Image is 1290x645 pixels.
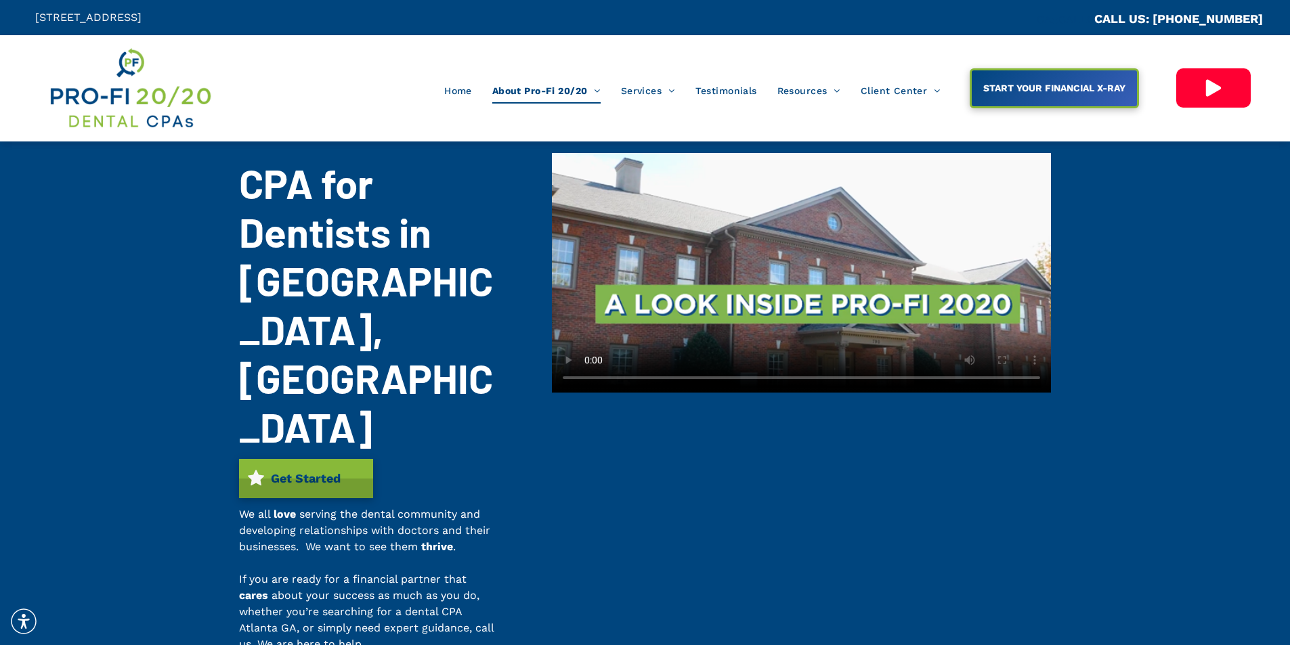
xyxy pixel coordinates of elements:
span: love [274,508,296,520]
span: Get Started [266,464,345,492]
a: About Pro-Fi 20/20 [482,78,611,104]
span: thrive [421,540,453,553]
span: CPA for Dentists in [GEOGRAPHIC_DATA], [GEOGRAPHIC_DATA] [239,158,493,451]
span: . [453,540,456,553]
span: START YOUR FINANCIAL X-RAY [979,76,1130,100]
a: Get Started [239,459,373,498]
span: serving the dental community and developing relationships with doctors and their businesses. We w... [239,508,490,553]
a: START YOUR FINANCIAL X-RAY [970,68,1139,108]
a: Services [611,78,685,104]
a: Home [434,78,482,104]
a: Client Center [851,78,951,104]
a: CALL US: [PHONE_NUMBER] [1094,12,1263,26]
img: Get Dental CPA Consulting, Bookkeeping, & Bank Loans [48,45,212,131]
a: Resources [767,78,851,104]
span: We all [239,508,270,520]
span: [STREET_ADDRESS] [35,11,142,24]
a: Testimonials [685,78,767,104]
span: cares [239,589,268,602]
span: - [239,556,244,569]
span: If you are ready for a financial partner that [239,573,467,585]
span: CA::CALLC [1037,13,1094,26]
